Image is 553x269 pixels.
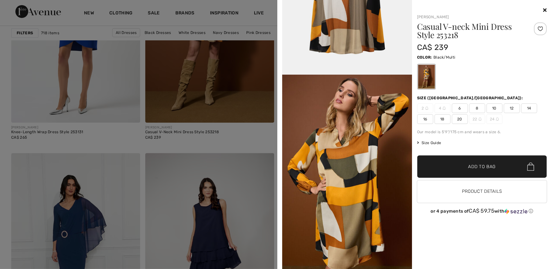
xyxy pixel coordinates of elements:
[469,114,485,124] span: 22
[417,129,547,135] div: Our model is 5'9"/175 cm and wears a size 6.
[417,22,525,39] h1: Casual V-neck Mini Dress Style 253218
[417,155,547,178] button: Add to Bag
[417,55,432,60] span: Color:
[418,65,434,89] div: Black/Multi
[521,103,537,113] span: 14
[417,103,433,113] span: 2
[417,140,441,146] span: Size Guide
[417,15,449,19] a: [PERSON_NAME]
[417,180,547,203] button: Product Details
[417,43,448,52] span: CA$ 239
[434,114,450,124] span: 18
[486,114,502,124] span: 24
[417,208,547,216] div: or 4 payments ofCA$ 59.75withSezzle Click to learn more about Sezzle
[452,103,468,113] span: 6
[282,75,412,269] img: joseph-ribkoff-dresses-jumpsuits-black-multi_253218_5_e768_search.jpg
[417,95,524,101] div: Size ([GEOGRAPHIC_DATA]/[GEOGRAPHIC_DATA]):
[469,103,485,113] span: 8
[425,107,428,110] img: ring-m.svg
[486,103,502,113] span: 10
[442,107,446,110] img: ring-m.svg
[417,114,433,124] span: 16
[504,208,527,214] img: Sezzle
[434,103,450,113] span: 4
[469,208,494,214] span: CA$ 59.75
[452,114,468,124] span: 20
[478,118,482,121] img: ring-m.svg
[496,118,499,121] img: ring-m.svg
[14,4,27,10] span: Chat
[417,208,547,214] div: or 4 payments of with
[468,163,496,170] span: Add to Bag
[433,55,455,60] span: Black/Multi
[527,162,534,171] img: Bag.svg
[504,103,520,113] span: 12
